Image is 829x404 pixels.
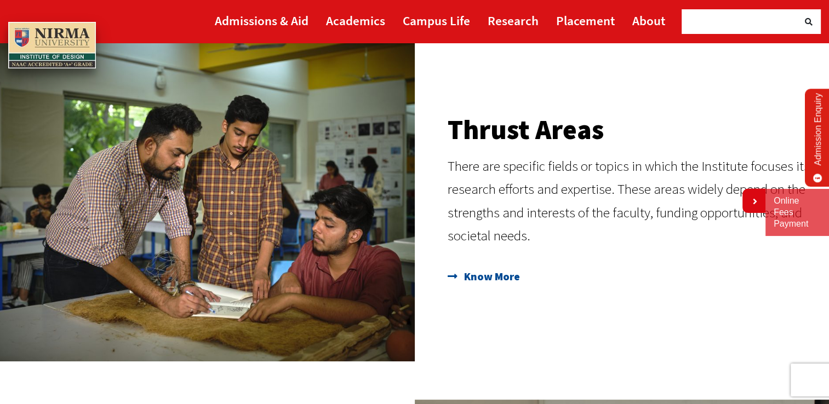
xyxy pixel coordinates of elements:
[488,8,539,33] a: Research
[8,22,96,69] img: main_logo
[403,8,470,33] a: Campus Life
[774,195,821,229] a: Online Fees Payment
[448,267,819,286] a: Know More
[556,8,615,33] a: Placement
[326,8,385,33] a: Academics
[215,8,308,33] a: Admissions & Aid
[448,154,819,247] p: There are specific fields or topics in which the Institute focuses its research efforts and exper...
[448,116,819,143] h2: Thrust Areas
[461,267,520,286] span: Know More
[632,8,665,33] a: About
